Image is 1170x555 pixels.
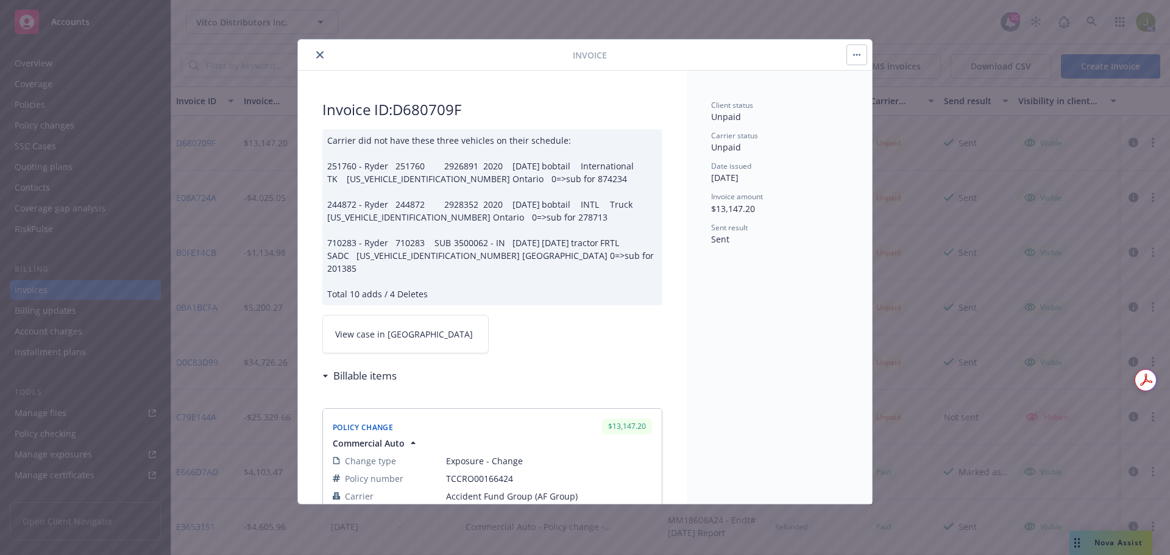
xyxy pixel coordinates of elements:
div: Billable items [322,368,397,384]
span: Date issued [711,161,751,171]
span: TCCRO00166424 [446,472,652,485]
span: Unpaid [711,111,741,122]
span: Accident Fund Group (AF Group) [446,490,652,503]
span: Unpaid [711,141,741,153]
span: Client status [711,100,753,110]
span: Change type [345,454,396,467]
span: Sent [711,233,729,245]
span: Carrier [345,490,374,503]
span: Commercial Auto [333,437,405,450]
span: Invoice amount [711,191,763,202]
button: Commercial Auto [333,437,419,450]
span: View case in [GEOGRAPHIC_DATA] [335,328,473,341]
div: Carrier did not have these three vehicles on their schedule: 251760 - Ryder 251760 2926891 2020 [... [322,129,662,305]
span: Policy Change [333,422,393,433]
a: View case in [GEOGRAPHIC_DATA] [322,315,489,353]
button: close [313,48,327,62]
span: Invoice [573,49,607,62]
h2: Invoice ID: D680709F [322,100,662,119]
span: Carrier status [711,130,758,141]
span: [DATE] [711,172,739,183]
span: Policy number [345,472,403,485]
span: Sent result [711,222,748,233]
h3: Billable items [333,368,397,384]
span: $13,147.20 [711,203,755,214]
span: Exposure - Change [446,454,652,467]
div: $13,147.20 [602,419,652,434]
